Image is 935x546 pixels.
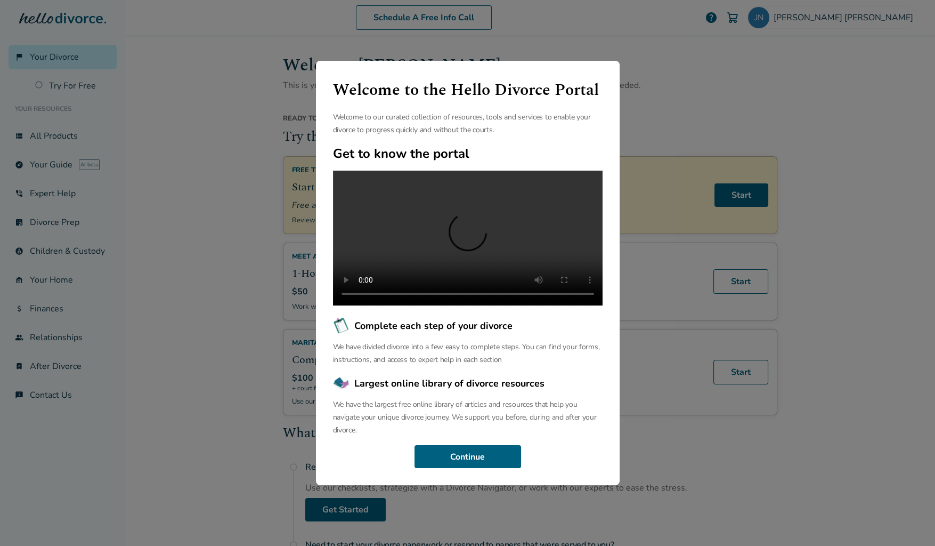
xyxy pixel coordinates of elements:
[333,398,603,437] p: We have the largest free online library of articles and resources that help you navigate your uni...
[882,495,935,546] iframe: Chat Widget
[354,376,544,390] span: Largest online library of divorce resources
[333,317,350,334] img: Complete each step of your divorce
[333,78,603,102] h1: Welcome to the Hello Divorce Portal
[354,319,513,333] span: Complete each step of your divorce
[333,375,350,392] img: Largest online library of divorce resources
[333,341,603,366] p: We have divided divorce into a few easy to complete steps. You can find your forms, instructions,...
[333,145,603,162] h2: Get to know the portal
[333,111,603,136] p: Welcome to our curated collection of resources, tools and services to enable your divorce to prog...
[414,445,521,469] button: Continue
